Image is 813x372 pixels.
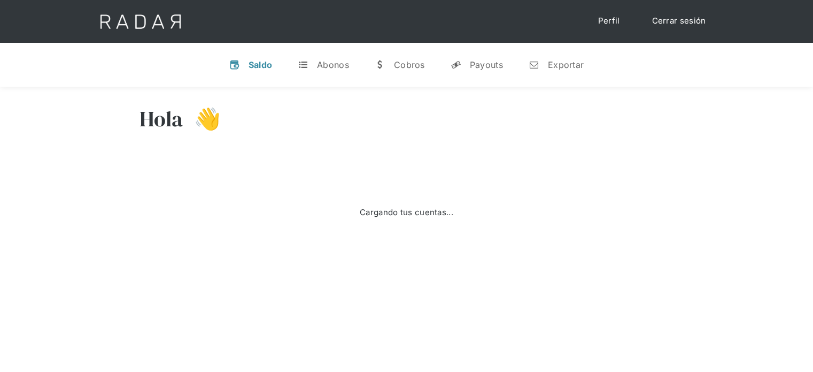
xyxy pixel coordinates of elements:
div: Cobros [394,59,425,70]
div: Abonos [317,59,349,70]
a: Cerrar sesión [641,11,717,32]
h3: Hola [140,105,183,132]
div: v [229,59,240,70]
a: Perfil [587,11,631,32]
div: Cargando tus cuentas... [360,207,453,219]
div: Saldo [249,59,273,70]
div: t [298,59,308,70]
div: y [451,59,461,70]
div: Exportar [548,59,584,70]
div: w [375,59,385,70]
div: Payouts [470,59,503,70]
h3: 👋 [183,105,221,132]
div: n [529,59,539,70]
